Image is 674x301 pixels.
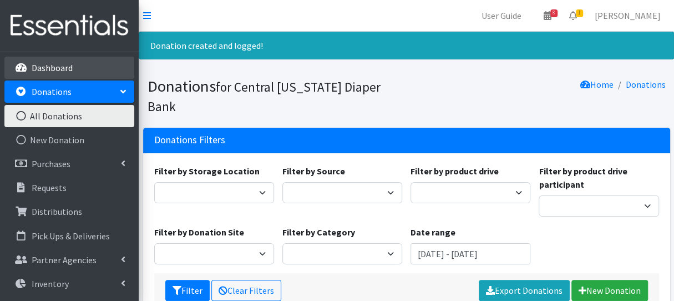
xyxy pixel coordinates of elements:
[4,81,134,103] a: Donations
[4,225,134,247] a: Pick Ups & Deliveries
[535,4,560,27] a: 8
[282,225,355,239] label: Filter by Category
[139,32,674,59] div: Donation created and logged!
[479,280,570,301] a: Export Donations
[411,164,499,178] label: Filter by product drive
[560,4,586,27] a: 1
[32,158,70,169] p: Purchases
[539,164,658,191] label: Filter by product drive participant
[4,177,134,199] a: Requests
[148,79,381,114] small: for Central [US_STATE] Diaper Bank
[154,225,244,239] label: Filter by Donation Site
[4,273,134,295] a: Inventory
[473,4,530,27] a: User Guide
[32,230,110,242] p: Pick Ups & Deliveries
[282,164,345,178] label: Filter by Source
[32,254,97,265] p: Partner Agencies
[4,200,134,223] a: Distributions
[32,86,72,97] p: Donations
[580,79,614,90] a: Home
[4,249,134,271] a: Partner Agencies
[4,57,134,79] a: Dashboard
[32,62,73,73] p: Dashboard
[148,77,403,115] h1: Donations
[4,105,134,127] a: All Donations
[165,280,210,301] button: Filter
[586,4,670,27] a: [PERSON_NAME]
[211,280,281,301] a: Clear Filters
[4,153,134,175] a: Purchases
[626,79,666,90] a: Donations
[154,134,225,146] h3: Donations Filters
[32,278,69,289] p: Inventory
[576,9,583,17] span: 1
[4,129,134,151] a: New Donation
[411,243,530,264] input: January 1, 2011 - December 31, 2011
[32,206,82,217] p: Distributions
[154,164,260,178] label: Filter by Storage Location
[550,9,558,17] span: 8
[571,280,648,301] a: New Donation
[4,7,134,44] img: HumanEssentials
[32,182,67,193] p: Requests
[411,225,455,239] label: Date range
